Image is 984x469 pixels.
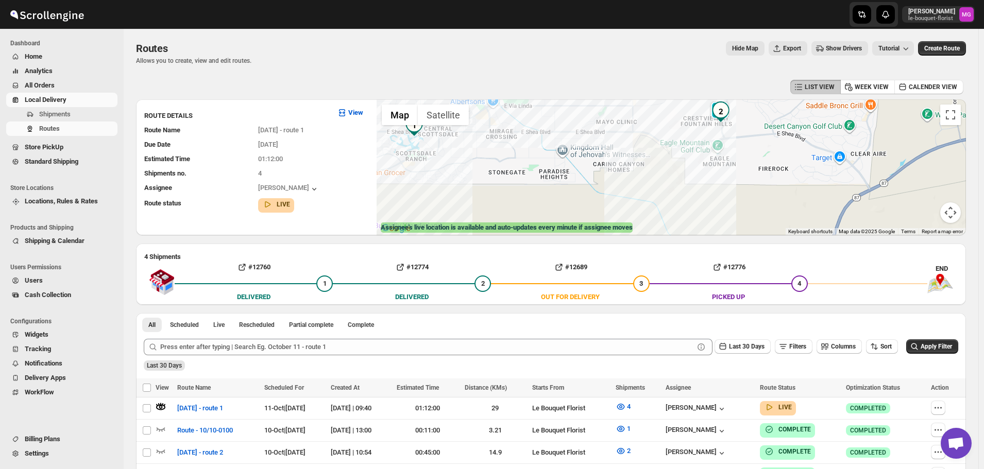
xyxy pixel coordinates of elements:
button: Users [6,273,117,288]
div: 00:45:00 [397,447,459,458]
button: 1 [609,421,637,437]
button: Shipments [6,107,117,121]
span: Live [213,321,225,329]
span: [DATE] - route 1 [258,126,304,134]
button: View [331,105,369,121]
span: 3 [639,280,643,287]
span: Locations, Rules & Rates [25,197,98,205]
button: Locations, Rules & Rates [6,194,117,209]
span: COMPLETED [850,426,886,435]
span: Action [931,384,949,391]
button: Tracking [6,342,117,356]
div: 3.21 [465,425,527,436]
span: Users [25,276,43,284]
span: All [148,321,156,329]
span: [DATE] [258,141,278,148]
span: 11-Oct | [DATE] [264,404,306,412]
div: Le Bouquet Florist [532,403,609,413]
div: 14.9 [465,447,527,458]
button: [PERSON_NAME] [258,184,319,194]
b: #12774 [406,263,429,271]
span: LIST VIEW [805,83,835,91]
div: Open chat [941,428,972,459]
button: 2 [609,443,637,459]
button: #12689 [491,259,649,275]
span: 10-Oct | [DATE] [264,448,306,456]
span: Shipments [616,384,645,391]
button: All routes [142,318,162,332]
button: Delivery Apps [6,371,117,385]
span: Store PickUp [25,143,63,151]
p: le-bouquet-florist [908,15,955,22]
span: Melody Gluth [959,7,974,22]
p: Allows you to create, view and edit routes. [136,57,251,65]
button: Sort [866,339,898,354]
b: LIVE [778,404,792,411]
div: [DATE] | 10:54 [331,447,391,458]
div: OUT FOR DELIVERY [541,292,600,302]
span: Shipments [39,110,71,118]
b: COMPLETE [778,426,811,433]
div: DELIVERED [395,292,429,302]
b: #12776 [723,263,745,271]
span: 10-Oct | [DATE] [264,426,306,434]
span: Show Drivers [826,44,862,53]
div: Le Bouquet Florist [532,447,609,458]
span: All Orders [25,81,55,89]
span: Store Locations [10,184,118,192]
button: Notifications [6,356,117,371]
div: 01:12:00 [397,403,459,413]
span: Route Name [177,384,211,391]
b: #12689 [565,263,587,271]
span: Widgets [25,331,48,338]
button: [PERSON_NAME] [666,404,727,414]
span: Assignee [666,384,691,391]
b: COMPLETE [778,448,811,455]
button: Home [6,49,117,64]
span: 4 [798,280,801,287]
button: Widgets [6,327,117,342]
b: View [348,109,363,116]
button: Create Route [918,41,966,56]
span: Last 30 Days [729,343,765,350]
button: LIVE [262,199,290,210]
span: Due Date [144,141,171,148]
h2: 4 Shipments [144,252,958,262]
p: [PERSON_NAME] [908,7,955,15]
div: [PERSON_NAME] [666,448,727,458]
span: 4 [627,403,631,410]
span: Shipping & Calendar [25,237,84,245]
button: Settings [6,446,117,461]
span: Tracking [25,345,51,353]
button: Show Drivers [811,41,868,56]
span: Scheduled For [264,384,304,391]
button: [DATE] - route 1 [171,400,229,416]
button: Map action label [726,41,765,56]
span: WEEK VIEW [855,83,889,91]
div: Le Bouquet Florist [532,425,609,436]
img: Google [379,222,413,235]
button: #12776 [650,259,808,275]
button: [DATE] - route 2 [171,444,229,461]
button: Columns [817,339,862,354]
span: [DATE] - route 1 [177,403,223,413]
button: [PERSON_NAME] [666,426,727,436]
b: LIVE [277,201,290,208]
span: Columns [831,343,856,350]
button: Toggle fullscreen view [940,105,961,125]
a: Open this area in Google Maps (opens a new window) [379,222,413,235]
div: [DATE] | 13:00 [331,425,391,436]
span: 1 [627,425,631,432]
img: shop.svg [149,262,175,302]
span: WorkFlow [25,388,54,396]
span: Estimated Time [397,384,439,391]
span: Route - 10/10-0100 [177,425,233,436]
span: Home [25,53,42,60]
span: Hide Map [732,44,758,53]
button: COMPLETE [764,446,811,457]
span: Scheduled [170,321,199,329]
button: Show street map [382,105,418,125]
img: trip_end.png [927,274,953,293]
button: Export [769,41,807,56]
